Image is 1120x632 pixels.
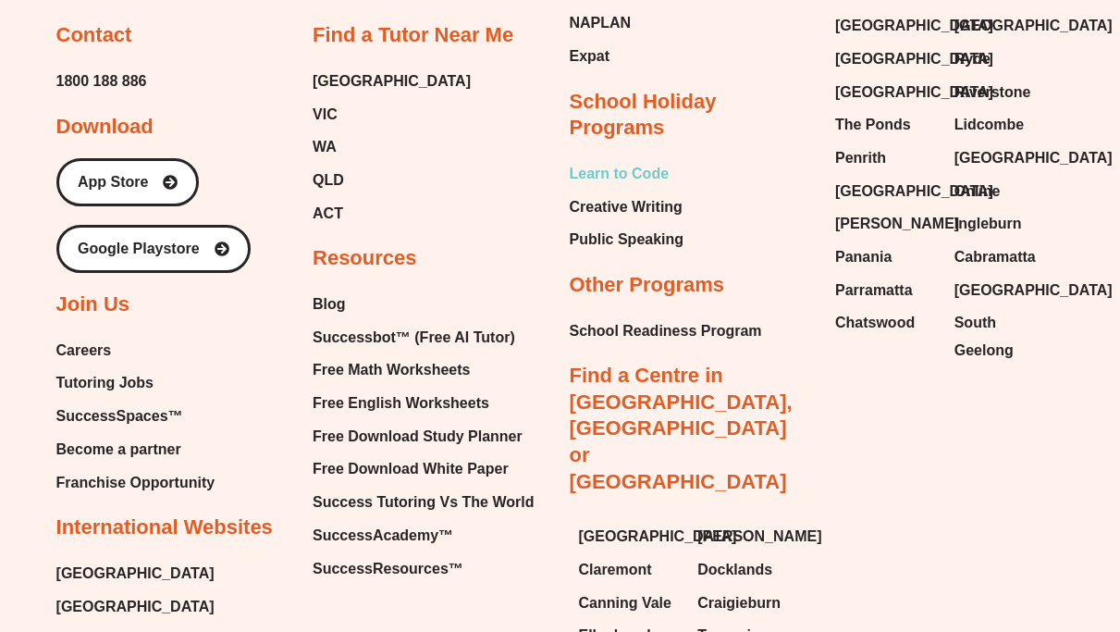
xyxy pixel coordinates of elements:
[313,245,417,272] h2: Resources
[835,111,936,139] a: The Ponds
[313,555,463,583] span: SuccessResources™
[835,210,959,238] span: [PERSON_NAME]
[313,324,515,352] span: Successbot™ (Free AI Tutor)
[835,309,915,337] span: Chatswood
[313,455,509,483] span: Free Download White Paper
[569,226,683,254] a: Public Speaking
[313,356,470,384] span: Free Math Worksheets
[569,317,761,345] a: School Readiness Program
[569,43,658,70] a: Expat
[56,68,147,95] a: 1800 188 886
[954,144,1113,172] span: [GEOGRAPHIC_DATA]
[313,356,534,384] a: Free Math Worksheets
[56,436,215,464] a: Become a partner
[578,589,679,617] a: Canning Vale
[56,291,129,318] h2: Join Us
[56,337,112,365] span: Careers
[313,101,338,129] span: VIC
[835,178,993,205] span: [GEOGRAPHIC_DATA]
[569,272,724,299] h2: Other Programs
[56,560,215,588] a: [GEOGRAPHIC_DATA]
[835,277,936,304] a: Parramatta
[313,22,513,49] h2: Find a Tutor Near Me
[578,523,679,551] a: [GEOGRAPHIC_DATA]
[313,455,534,483] a: Free Download White Paper
[954,111,1055,139] a: Lidcombe
[954,277,1113,304] span: [GEOGRAPHIC_DATA]
[697,523,821,551] span: [PERSON_NAME]
[954,210,1055,238] a: Ingleburn
[313,133,471,161] a: WA
[954,45,1055,73] a: Ryde
[569,9,631,37] span: NAPLAN
[835,144,886,172] span: Penrith
[835,79,936,106] a: [GEOGRAPHIC_DATA]
[313,522,534,550] a: SuccessAcademy™
[835,144,936,172] a: Penrith
[954,45,991,73] span: Ryde
[56,403,215,430] a: SuccessSpaces™
[697,523,798,551] a: [PERSON_NAME]
[56,369,215,397] a: Tutoring Jobs
[954,144,1055,172] a: [GEOGRAPHIC_DATA]
[569,89,806,142] h2: School Holiday Programs
[578,556,679,584] a: Claremont
[569,193,682,221] span: Creative Writing
[835,277,913,304] span: Parramatta
[313,390,534,417] a: Free English Worksheets
[835,79,993,106] span: [GEOGRAPHIC_DATA]
[954,111,1025,139] span: Lidcombe
[313,167,471,194] a: QLD
[56,369,154,397] span: Tutoring Jobs
[954,243,1055,271] a: Cabramatta
[313,423,523,451] span: Free Download Study Planner
[697,556,798,584] a: Docklands
[313,133,337,161] span: WA
[313,291,534,318] a: Blog
[578,589,671,617] span: Canning Vale
[835,45,993,73] span: [GEOGRAPHIC_DATA]
[835,45,936,73] a: [GEOGRAPHIC_DATA]
[313,200,343,228] span: ACT
[835,12,993,40] span: [GEOGRAPHIC_DATA]
[835,12,936,40] a: [GEOGRAPHIC_DATA]
[56,514,273,541] h2: International Websites
[313,489,534,516] a: Success Tutoring Vs The World
[578,523,736,551] span: [GEOGRAPHIC_DATA]
[56,593,215,621] a: [GEOGRAPHIC_DATA]
[804,423,1120,632] iframe: Chat Widget
[56,403,183,430] span: SuccessSpaces™
[313,390,489,417] span: Free English Worksheets
[697,589,781,617] span: Craigieburn
[313,522,453,550] span: SuccessAcademy™
[954,178,1055,205] a: Online
[56,337,215,365] a: Careers
[835,243,936,271] a: Panania
[835,111,911,139] span: The Ponds
[578,556,651,584] span: Claremont
[569,43,609,70] span: Expat
[569,364,792,492] a: Find a Centre in [GEOGRAPHIC_DATA], [GEOGRAPHIC_DATA] or [GEOGRAPHIC_DATA]
[954,79,1055,106] a: Riverstone
[56,114,154,141] h2: Download
[835,178,936,205] a: [GEOGRAPHIC_DATA]
[697,556,772,584] span: Docklands
[954,12,1055,40] a: [GEOGRAPHIC_DATA]
[954,277,1055,304] a: [GEOGRAPHIC_DATA]
[954,309,1055,364] a: South Geelong
[954,178,1001,205] span: Online
[697,589,798,617] a: Craigieburn
[835,210,936,238] a: [PERSON_NAME]
[56,436,181,464] span: Become a partner
[954,210,1022,238] span: Ingleburn
[56,158,199,206] a: App Store
[954,79,1031,106] span: Riverstone
[569,9,658,37] a: NAPLAN
[56,225,251,273] a: Google Playstore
